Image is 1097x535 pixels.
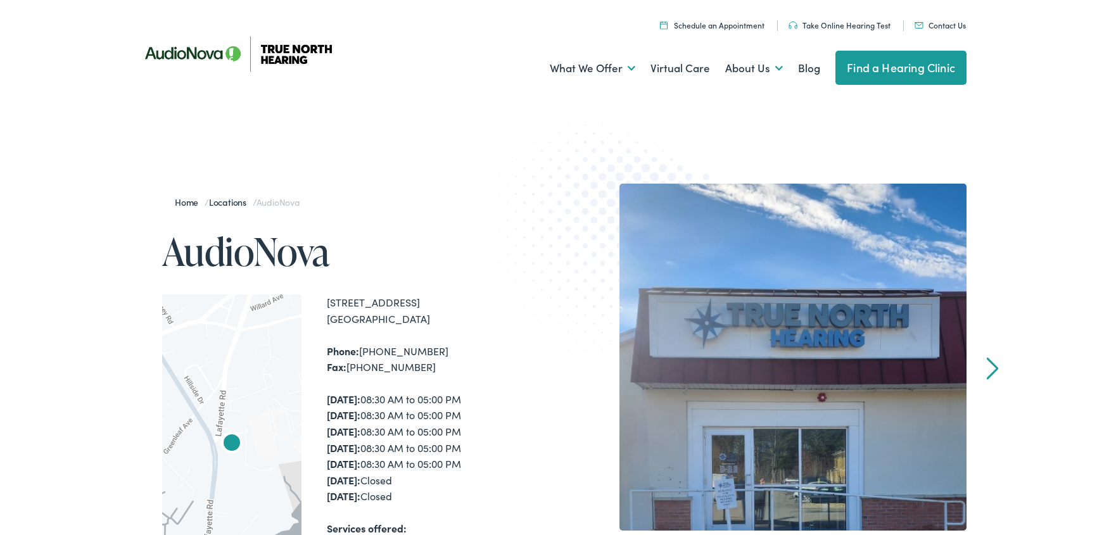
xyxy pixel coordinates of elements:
strong: [DATE]: [327,392,360,406]
strong: [DATE]: [327,456,360,470]
strong: [DATE]: [327,489,360,503]
strong: Services offered: [327,521,407,535]
a: Find a Hearing Clinic [835,51,967,85]
span: / / [175,196,300,208]
a: Locations [209,196,253,208]
img: Icon symbolizing a calendar in color code ffb348 [660,21,668,29]
img: Headphones icon in color code ffb348 [789,22,797,29]
a: What We Offer [550,45,635,92]
div: [STREET_ADDRESS] [GEOGRAPHIC_DATA] [327,294,548,327]
div: [PHONE_NUMBER] [PHONE_NUMBER] [327,343,548,375]
img: Mail icon in color code ffb348, used for communication purposes [915,22,923,28]
span: AudioNova [257,196,300,208]
h1: AudioNova [162,230,548,272]
strong: [DATE]: [327,424,360,438]
a: Contact Us [915,20,966,30]
a: Take Online Hearing Test [789,20,891,30]
a: Schedule an Appointment [660,20,764,30]
strong: Phone: [327,344,359,358]
a: Blog [798,45,820,92]
a: Virtual Care [650,45,710,92]
div: AudioNova [217,429,247,460]
strong: Fax: [327,360,346,374]
div: 08:30 AM to 05:00 PM 08:30 AM to 05:00 PM 08:30 AM to 05:00 PM 08:30 AM to 05:00 PM 08:30 AM to 0... [327,391,548,505]
strong: [DATE]: [327,408,360,422]
strong: [DATE]: [327,473,360,487]
a: Home [175,196,205,208]
a: About Us [725,45,783,92]
strong: [DATE]: [327,441,360,455]
a: Next [987,357,999,380]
